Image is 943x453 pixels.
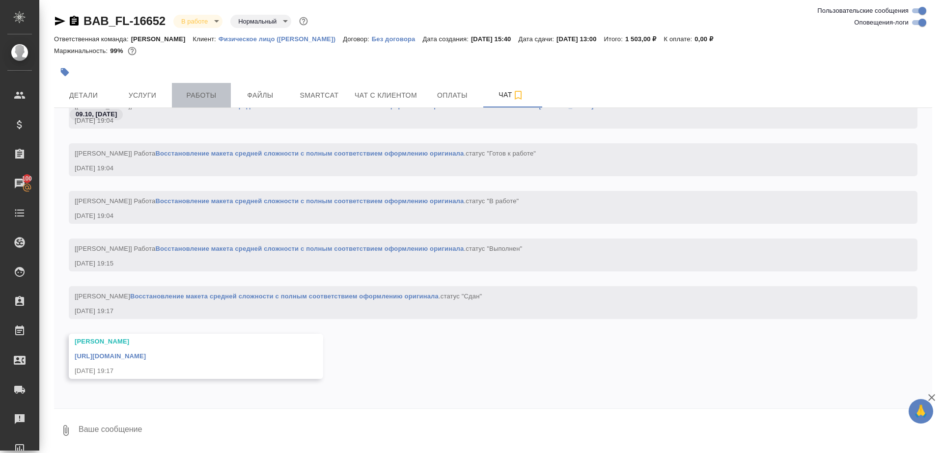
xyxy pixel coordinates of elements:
a: Восстановление макета средней сложности с полным соответствием оформлению оригинала [155,197,464,205]
div: [PERSON_NAME] [75,337,289,346]
p: Итого: [604,35,625,43]
div: В работе [230,15,291,28]
span: Пользовательские сообщения [817,6,909,16]
p: К оплате: [664,35,695,43]
a: [URL][DOMAIN_NAME] [75,352,146,360]
span: Чат с клиентом [355,89,417,102]
a: Без договора [372,34,423,43]
p: 09.10, [DATE] [76,109,117,119]
div: [DATE] 19:04 [75,211,883,221]
a: Восстановление макета средней сложности с полным соответствием оформлению оригинала [155,245,464,252]
div: [DATE] 19:04 [75,163,883,173]
span: [[PERSON_NAME]] Работа . [75,197,519,205]
span: Оплаты [429,89,476,102]
span: статус "Готов к работе" [466,150,536,157]
button: В работе [178,17,211,26]
p: [DATE] 13:00 [556,35,604,43]
p: 99% [110,47,125,54]
p: Клиент: [193,35,219,43]
a: Физическое лицо ([PERSON_NAME]) [219,34,343,43]
span: 100 [16,174,38,184]
p: Маржинальность: [54,47,110,54]
span: Smartcat [296,89,343,102]
button: Добавить тэг [54,61,76,83]
p: Дата создания: [422,35,471,43]
span: статус "В работе" [466,197,519,205]
button: 🙏 [909,399,933,424]
button: 16.20 RUB; [126,45,139,57]
span: статус "Выполнен" [466,245,522,252]
p: 1 503,00 ₽ [625,35,664,43]
p: [DATE] 15:40 [471,35,519,43]
button: Доп статусы указывают на важность/срочность заказа [297,15,310,27]
span: [[PERSON_NAME] . [75,293,482,300]
p: Договор: [343,35,372,43]
div: [DATE] 19:15 [75,259,883,268]
p: Дата сдачи: [519,35,556,43]
span: Детали [60,89,107,102]
p: Физическое лицо ([PERSON_NAME]) [219,35,343,43]
p: Без договора [372,35,423,43]
div: В работе [173,15,222,28]
span: Чат [488,89,535,101]
span: статус "Сдан" [441,293,482,300]
span: Оповещения-логи [854,18,909,27]
p: [PERSON_NAME] [131,35,193,43]
div: [DATE] 19:17 [75,306,883,316]
a: Восстановление макета средней сложности с полным соответствием оформлению оригинала [130,293,439,300]
div: [DATE] 19:17 [75,366,289,376]
button: Нормальный [235,17,279,26]
span: 🙏 [913,401,929,422]
span: Услуги [119,89,166,102]
button: Скопировать ссылку [68,15,80,27]
p: Ответственная команда: [54,35,131,43]
button: Скопировать ссылку для ЯМессенджера [54,15,66,27]
svg: Подписаться [512,89,524,101]
span: [[PERSON_NAME]] Работа . [75,245,522,252]
span: Файлы [237,89,284,102]
span: [[PERSON_NAME]] Работа . [75,150,536,157]
p: 0,00 ₽ [694,35,721,43]
a: 100 [2,171,37,196]
a: Восстановление макета средней сложности с полным соответствием оформлению оригинала [155,150,464,157]
a: BAB_FL-16652 [83,14,166,27]
span: Работы [178,89,225,102]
